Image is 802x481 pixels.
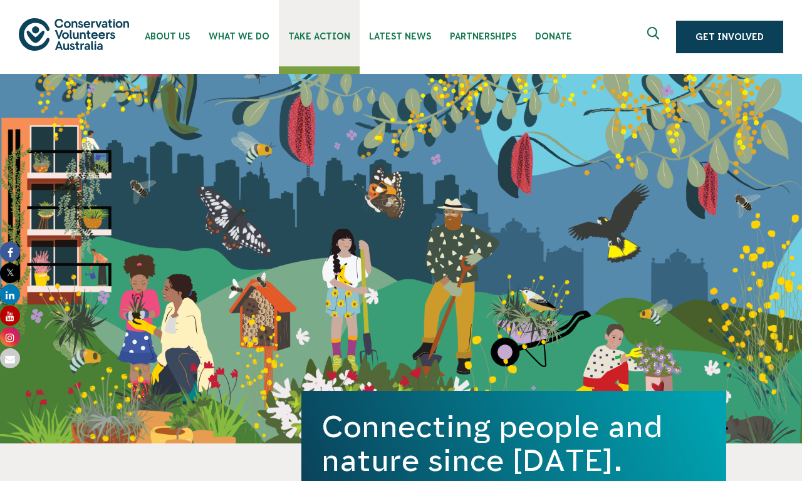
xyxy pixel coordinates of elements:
[640,22,670,52] button: Expand search box Close search box
[647,27,663,47] span: Expand search box
[288,31,350,41] span: Take Action
[369,31,431,41] span: Latest News
[321,410,706,477] h1: Connecting people and nature since [DATE].
[145,31,190,41] span: About Us
[19,18,129,50] img: logo.svg
[535,31,572,41] span: Donate
[676,21,783,53] a: Get Involved
[450,31,516,41] span: Partnerships
[209,31,269,41] span: What We Do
